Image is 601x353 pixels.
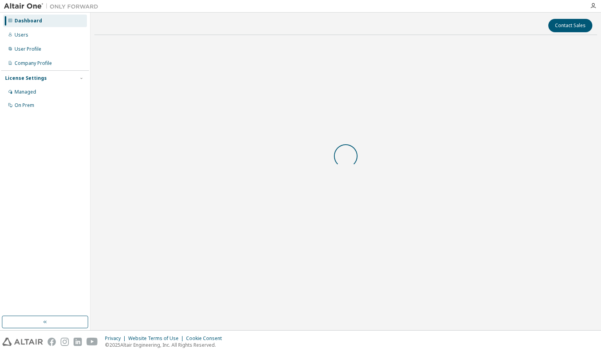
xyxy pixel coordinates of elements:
[15,18,42,24] div: Dashboard
[4,2,102,10] img: Altair One
[15,32,28,38] div: Users
[186,335,227,342] div: Cookie Consent
[15,60,52,66] div: Company Profile
[548,19,592,32] button: Contact Sales
[105,335,128,342] div: Privacy
[128,335,186,342] div: Website Terms of Use
[61,338,69,346] img: instagram.svg
[2,338,43,346] img: altair_logo.svg
[105,342,227,348] p: © 2025 Altair Engineering, Inc. All Rights Reserved.
[87,338,98,346] img: youtube.svg
[15,46,41,52] div: User Profile
[15,89,36,95] div: Managed
[48,338,56,346] img: facebook.svg
[5,75,47,81] div: License Settings
[74,338,82,346] img: linkedin.svg
[15,102,34,108] div: On Prem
